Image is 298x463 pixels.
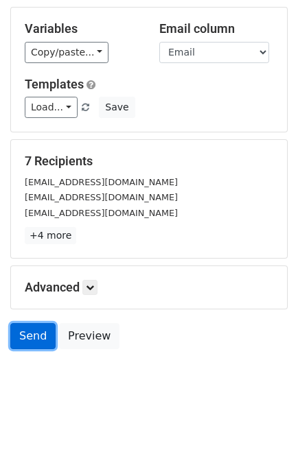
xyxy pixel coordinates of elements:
iframe: Chat Widget [229,397,298,463]
h5: Email column [159,21,273,36]
a: Copy/paste... [25,42,108,63]
a: Preview [59,323,119,349]
a: Load... [25,97,78,118]
h5: Variables [25,21,139,36]
h5: 7 Recipients [25,154,273,169]
a: Templates [25,77,84,91]
h5: Advanced [25,280,273,295]
small: [EMAIL_ADDRESS][DOMAIN_NAME] [25,208,178,218]
a: +4 more [25,227,76,244]
button: Save [99,97,135,118]
small: [EMAIL_ADDRESS][DOMAIN_NAME] [25,192,178,202]
small: [EMAIL_ADDRESS][DOMAIN_NAME] [25,177,178,187]
a: Send [10,323,56,349]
